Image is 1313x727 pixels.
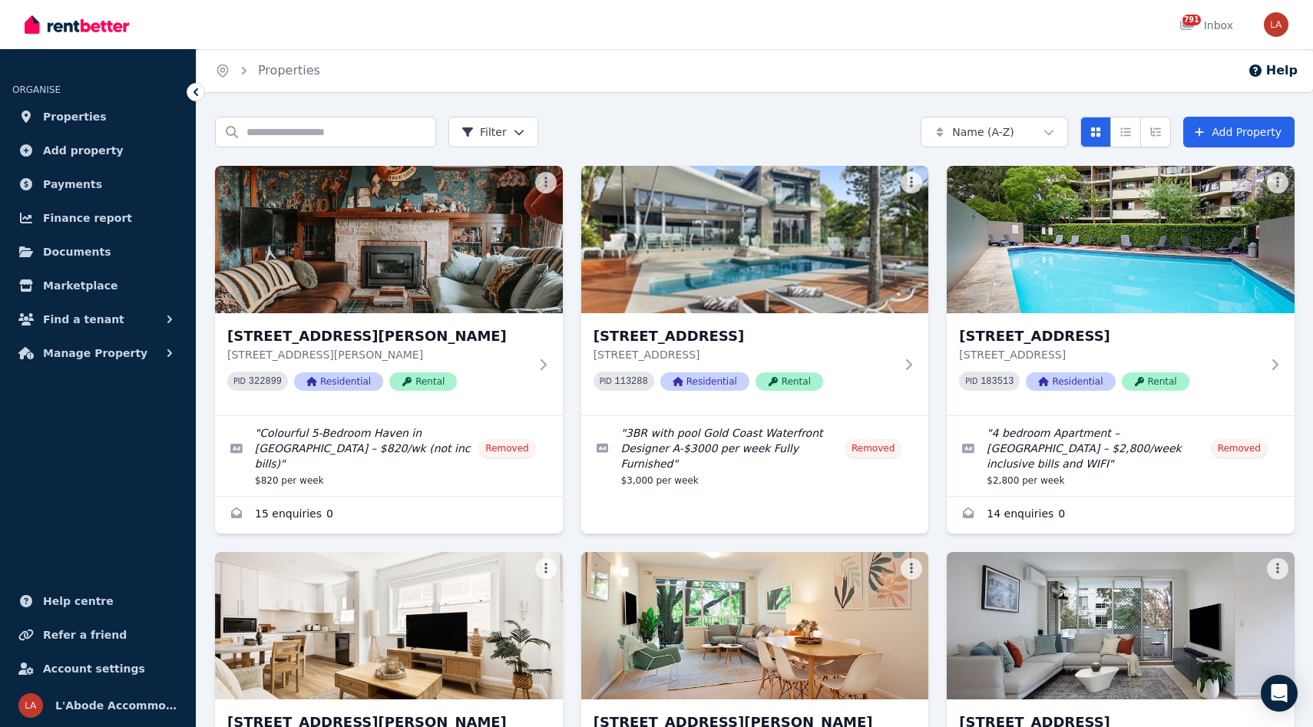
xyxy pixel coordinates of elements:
img: 1/2 Holt Street, Double Bay [581,552,929,699]
a: Enquiries for 1 Beulah Gardens, East Launceston [215,497,563,534]
span: 791 [1182,15,1201,25]
img: L'Abode Accommodation Specialist [1264,12,1288,37]
a: Properties [258,63,320,78]
span: Name (A-Z) [952,124,1014,140]
a: Edit listing: 3BR with pool Gold Coast Waterfront Designer A-$3000 per week Fully Furnished [581,416,929,496]
button: More options [901,172,922,193]
span: Payments [43,175,102,193]
a: Help centre [12,586,184,616]
a: Marketplace [12,270,184,301]
a: 1 Platypus Avenue, Sorrento[STREET_ADDRESS][STREET_ADDRESS]PID 113288ResidentialRental [581,166,929,415]
div: Open Intercom Messenger [1261,675,1298,712]
a: Account settings [12,653,184,684]
p: [STREET_ADDRESS] [594,347,895,362]
a: 1 Beulah Gardens, East Launceston[STREET_ADDRESS][PERSON_NAME][STREET_ADDRESS][PERSON_NAME]PID 32... [215,166,563,415]
img: 1/1 Tewkesbury Ave, Darlinghurst [947,166,1295,313]
small: PID [600,377,612,385]
code: 113288 [615,376,648,387]
h3: [STREET_ADDRESS] [959,325,1261,347]
span: Manage Property [43,344,147,362]
code: 183513 [981,376,1014,387]
button: Expanded list view [1140,117,1171,147]
code: 322899 [249,376,282,387]
img: 1 Beulah Gardens, East Launceston [215,166,563,313]
span: Find a tenant [43,310,124,329]
button: Manage Property [12,338,184,368]
span: Account settings [43,659,145,678]
span: L'Abode Accommodation Specialist [55,696,177,715]
span: Add property [43,141,124,160]
span: Residential [294,372,383,391]
span: Finance report [43,209,132,227]
span: Filter [461,124,507,140]
button: Compact list view [1110,117,1141,147]
img: 1/18-20 Wellington Street, Bondi [947,552,1295,699]
span: Rental [389,372,457,391]
a: Edit listing: Colourful 5-Bedroom Haven in East Launceston – $820/wk (not inc bills) [215,416,563,496]
span: Residential [1026,372,1115,391]
div: Inbox [1179,18,1233,33]
span: Help centre [43,592,114,610]
a: Refer a friend [12,620,184,650]
span: Refer a friend [43,626,127,644]
a: Finance report [12,203,184,233]
span: Rental [1122,372,1189,391]
button: More options [1267,172,1288,193]
img: 1/1a Sandridge Street, Bondi [215,552,563,699]
h3: [STREET_ADDRESS][PERSON_NAME] [227,325,529,347]
button: Name (A-Z) [921,117,1068,147]
button: More options [535,172,557,193]
nav: Breadcrumb [197,49,339,92]
h3: [STREET_ADDRESS] [594,325,895,347]
a: Payments [12,169,184,200]
small: PID [233,377,246,385]
button: Help [1248,61,1298,80]
a: Add Property [1183,117,1295,147]
span: Marketplace [43,276,117,295]
button: More options [535,558,557,580]
img: L'Abode Accommodation Specialist [18,693,43,718]
a: 1/1 Tewkesbury Ave, Darlinghurst[STREET_ADDRESS][STREET_ADDRESS]PID 183513ResidentialRental [947,166,1295,415]
img: 1 Platypus Avenue, Sorrento [581,166,929,313]
p: [STREET_ADDRESS] [959,347,1261,362]
a: Enquiries for 1/1 Tewkesbury Ave, Darlinghurst [947,497,1295,534]
p: [STREET_ADDRESS][PERSON_NAME] [227,347,529,362]
a: Documents [12,236,184,267]
img: RentBetter [25,13,129,36]
span: Properties [43,107,107,126]
button: Find a tenant [12,304,184,335]
span: Rental [756,372,823,391]
button: Card view [1080,117,1111,147]
button: Filter [448,117,538,147]
button: More options [1267,558,1288,580]
span: Documents [43,243,111,261]
a: Add property [12,135,184,166]
button: More options [901,558,922,580]
span: Residential [660,372,749,391]
div: View options [1080,117,1171,147]
a: Edit listing: 4 bedroom Apartment – Darlinghurst – $2,800/week inclusive bills and WIFI [947,416,1295,496]
a: Properties [12,101,184,132]
span: ORGANISE [12,84,61,95]
small: PID [965,377,977,385]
